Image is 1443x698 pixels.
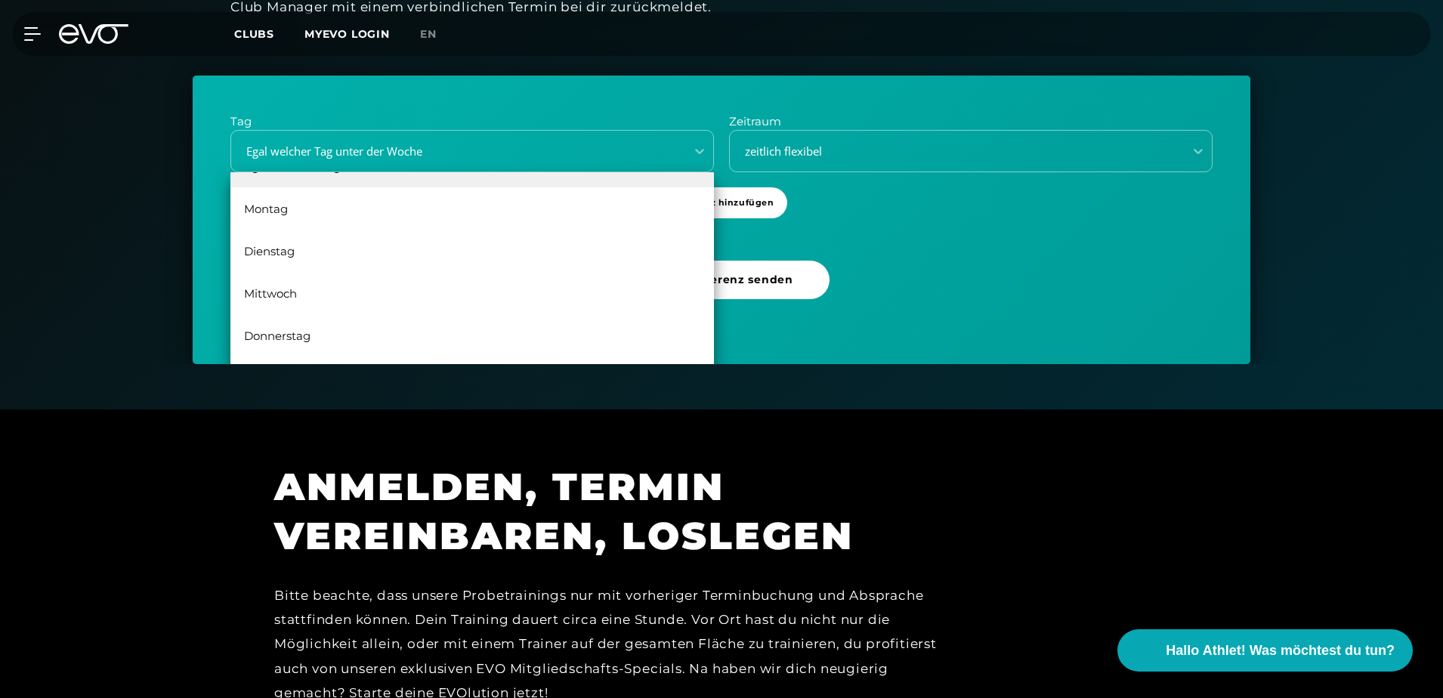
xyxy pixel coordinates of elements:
button: Hallo Athlet! Was möchtest du tun? [1117,629,1413,672]
p: Zeitraum [729,113,1213,131]
div: [DATE] [230,357,714,399]
span: Hallo Athlet! Was möchtest du tun? [1166,641,1395,661]
span: en [420,27,437,41]
div: zeitlich flexibel [731,143,1173,160]
a: MYEVO LOGIN [304,27,390,41]
span: Terminpräferenz senden [644,272,793,288]
a: Clubs [234,26,304,41]
div: Mittwoch [230,272,714,314]
a: en [420,26,455,43]
span: + Präferenz hinzufügen [663,196,774,209]
div: Dienstag [230,230,714,272]
a: Terminpräferenz senden [607,261,835,326]
div: Egal welcher Tag unter der Woche [233,143,675,160]
p: Tag [230,113,714,131]
div: Montag [230,187,714,230]
span: Clubs [234,27,274,41]
div: Donnerstag [230,314,714,357]
h1: ANMELDEN, TERMIN VEREINBAREN, LOSLEGEN [274,462,954,561]
a: +Präferenz hinzufügen [650,187,794,246]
